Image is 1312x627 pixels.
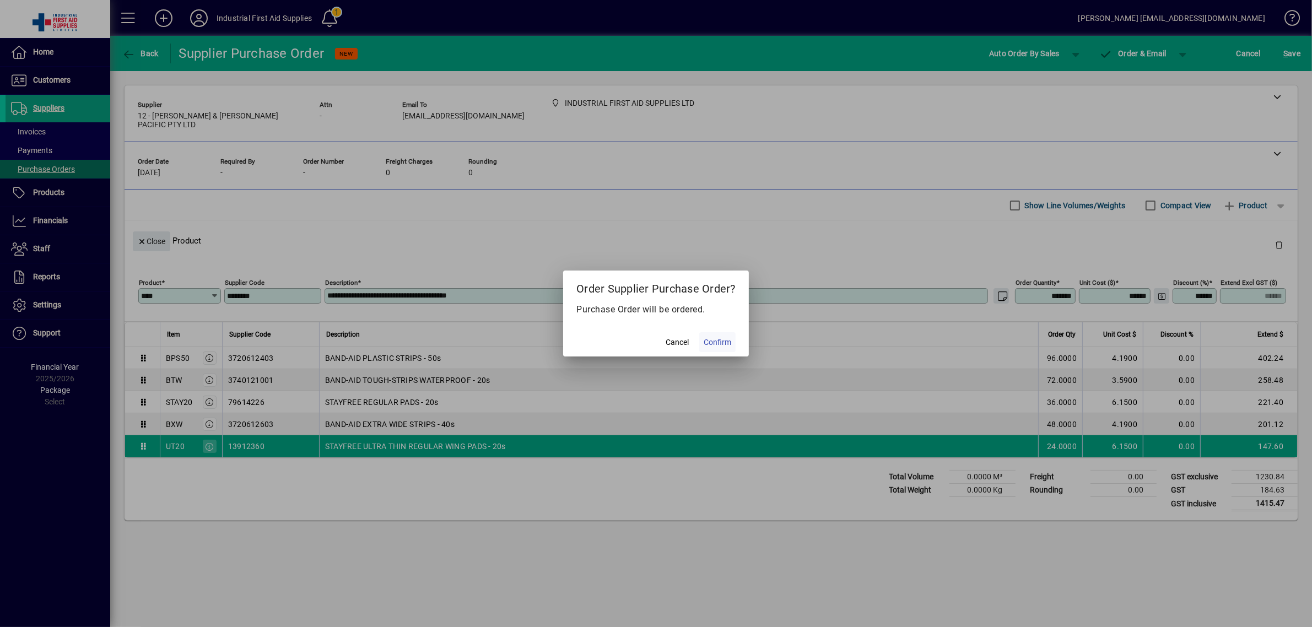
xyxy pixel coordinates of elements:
span: Cancel [666,337,689,348]
p: Purchase Order will be ordered. [576,303,736,316]
button: Confirm [699,332,736,352]
span: Confirm [704,337,731,348]
button: Cancel [660,332,695,352]
h2: Order Supplier Purchase Order? [563,271,749,302]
